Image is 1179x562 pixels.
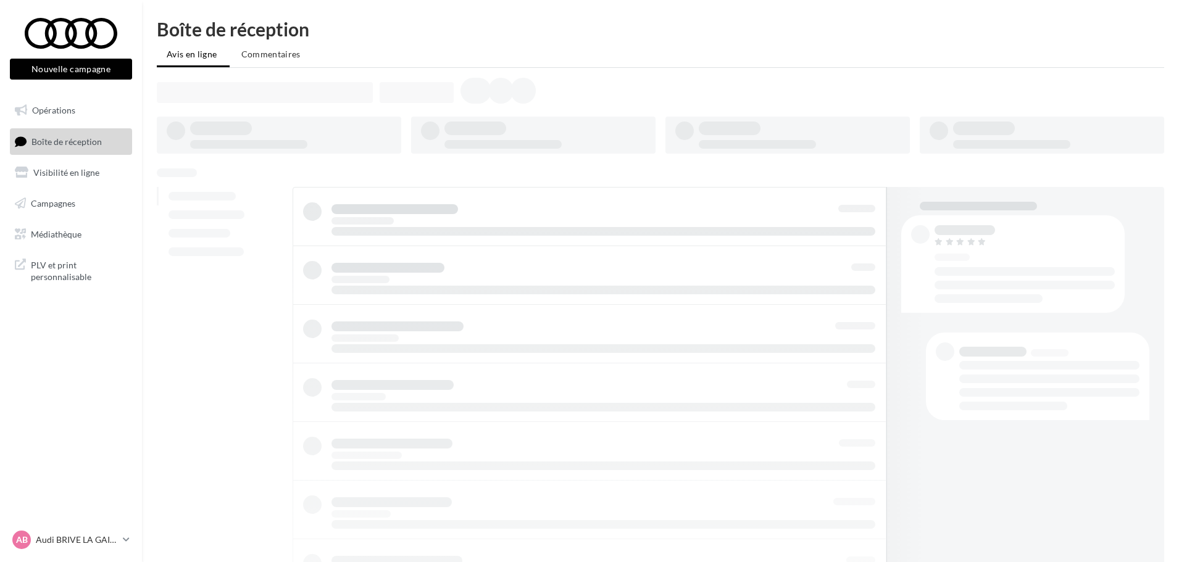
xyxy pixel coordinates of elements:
a: Opérations [7,97,135,123]
span: Boîte de réception [31,136,102,146]
span: Commentaires [241,49,301,59]
a: AB Audi BRIVE LA GAILLARDE [10,528,132,552]
a: Médiathèque [7,221,135,247]
a: Boîte de réception [7,128,135,155]
a: Visibilité en ligne [7,160,135,186]
span: Campagnes [31,198,75,209]
p: Audi BRIVE LA GAILLARDE [36,534,118,546]
button: Nouvelle campagne [10,59,132,80]
div: Boîte de réception [157,20,1164,38]
span: Visibilité en ligne [33,167,99,178]
a: Campagnes [7,191,135,217]
a: PLV et print personnalisable [7,252,135,288]
span: PLV et print personnalisable [31,257,127,283]
span: Médiathèque [31,228,81,239]
span: AB [16,534,28,546]
span: Opérations [32,105,75,115]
